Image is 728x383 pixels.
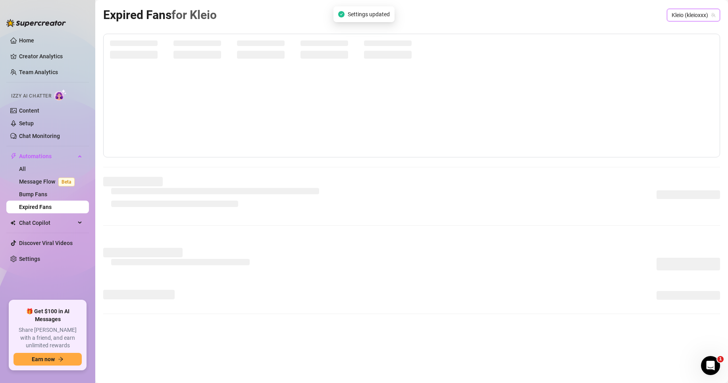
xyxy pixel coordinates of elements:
[19,216,75,229] span: Chat Copilot
[338,11,345,17] span: check-circle
[6,19,66,27] img: logo-BBDzfeDw.svg
[19,191,47,197] a: Bump Fans
[19,178,78,185] a: Message FlowBeta
[701,356,720,375] iframe: Intercom live chat
[10,220,15,226] img: Chat Copilot
[19,240,73,246] a: Discover Viral Videos
[103,6,217,24] article: Expired Fans
[348,10,390,19] span: Settings updated
[54,89,67,101] img: AI Chatter
[58,356,64,362] span: arrow-right
[13,353,82,366] button: Earn nowarrow-right
[19,133,60,139] a: Chat Monitoring
[19,69,58,75] a: Team Analytics
[19,37,34,44] a: Home
[13,308,82,323] span: 🎁 Get $100 in AI Messages
[10,153,17,159] span: thunderbolt
[19,107,39,114] a: Content
[11,92,51,100] span: Izzy AI Chatter
[58,178,75,186] span: Beta
[19,120,34,126] a: Setup
[19,50,83,63] a: Creator Analytics
[171,8,217,22] span: for Kleio
[672,9,715,21] span: Kleio (kleioxxx)
[717,356,724,362] span: 1
[19,256,40,262] a: Settings
[19,150,75,163] span: Automations
[711,13,716,17] span: team
[32,356,55,362] span: Earn now
[13,326,82,350] span: Share [PERSON_NAME] with a friend, and earn unlimited rewards
[19,204,52,210] a: Expired Fans
[19,166,26,172] a: All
